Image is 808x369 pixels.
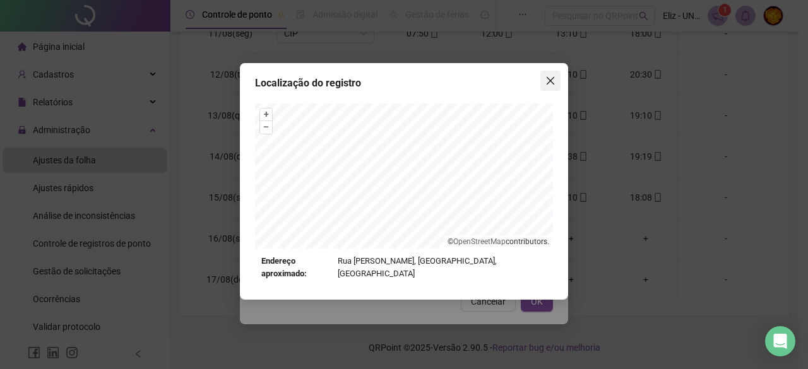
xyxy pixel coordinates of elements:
div: Open Intercom Messenger [765,326,795,356]
button: + [260,108,272,120]
button: – [260,121,272,133]
a: OpenStreetMap [453,237,506,246]
strong: Endereço aproximado: [261,255,333,281]
li: © contributors. [448,237,549,246]
span: close [545,76,555,86]
div: Rua [PERSON_NAME], [GEOGRAPHIC_DATA], [GEOGRAPHIC_DATA] [261,255,547,281]
button: Close [540,71,561,91]
div: Localização do registro [255,76,553,91]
